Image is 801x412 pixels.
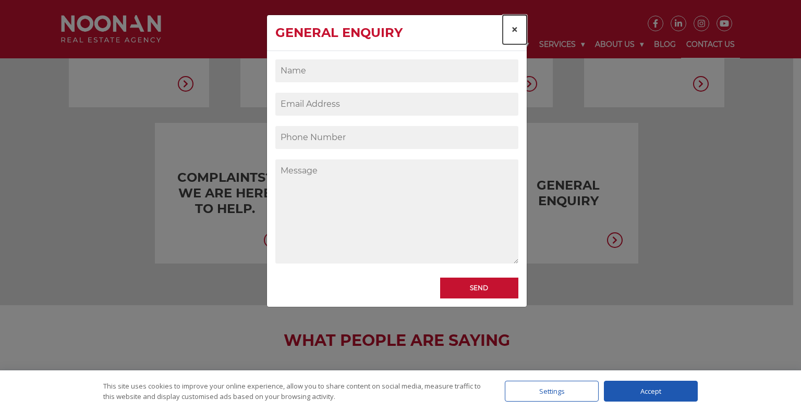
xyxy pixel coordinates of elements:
[275,126,518,149] input: Phone Number
[503,15,527,44] button: Close
[275,59,518,294] form: Contact form
[275,59,518,82] input: Name
[275,93,518,116] input: Email Address
[275,23,403,42] h4: General Enquiry
[604,381,698,402] div: Accept
[511,22,518,37] span: ×
[505,381,599,402] div: Settings
[103,381,484,402] div: This site uses cookies to improve your online experience, allow you to share content on social me...
[440,278,518,298] input: Send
